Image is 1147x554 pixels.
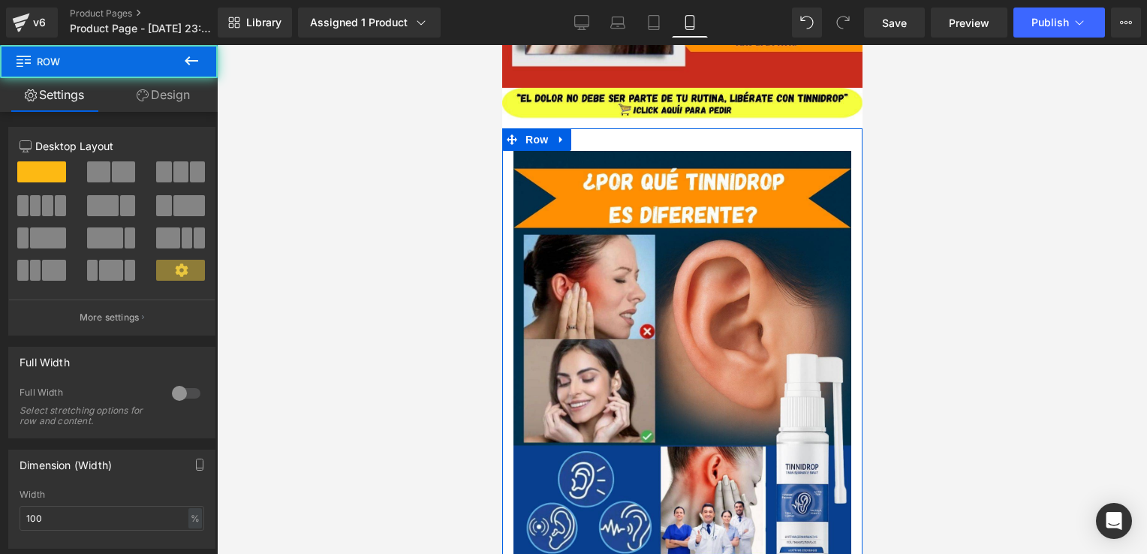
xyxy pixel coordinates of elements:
[20,450,112,471] div: Dimension (Width)
[109,78,218,112] a: Design
[1031,17,1069,29] span: Publish
[20,138,204,154] p: Desktop Layout
[9,300,215,335] button: More settings
[1013,8,1105,38] button: Publish
[30,13,49,32] div: v6
[218,8,292,38] a: New Library
[20,405,155,426] div: Select stretching options for row and content.
[20,506,204,531] input: auto
[20,83,50,106] span: Row
[636,8,672,38] a: Tablet
[20,348,70,369] div: Full Width
[6,8,58,38] a: v6
[246,16,281,29] span: Library
[1111,8,1141,38] button: More
[80,311,140,324] p: More settings
[949,15,989,31] span: Preview
[600,8,636,38] a: Laptop
[564,8,600,38] a: Desktop
[1096,503,1132,539] div: Open Intercom Messenger
[70,23,214,35] span: Product Page - [DATE] 23:05:19
[50,83,69,106] a: Expand / Collapse
[20,387,157,402] div: Full Width
[672,8,708,38] a: Mobile
[931,8,1007,38] a: Preview
[188,508,202,528] div: %
[20,489,204,500] div: Width
[792,8,822,38] button: Undo
[310,15,429,30] div: Assigned 1 Product
[828,8,858,38] button: Redo
[882,15,907,31] span: Save
[15,45,165,78] span: Row
[70,8,242,20] a: Product Pages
